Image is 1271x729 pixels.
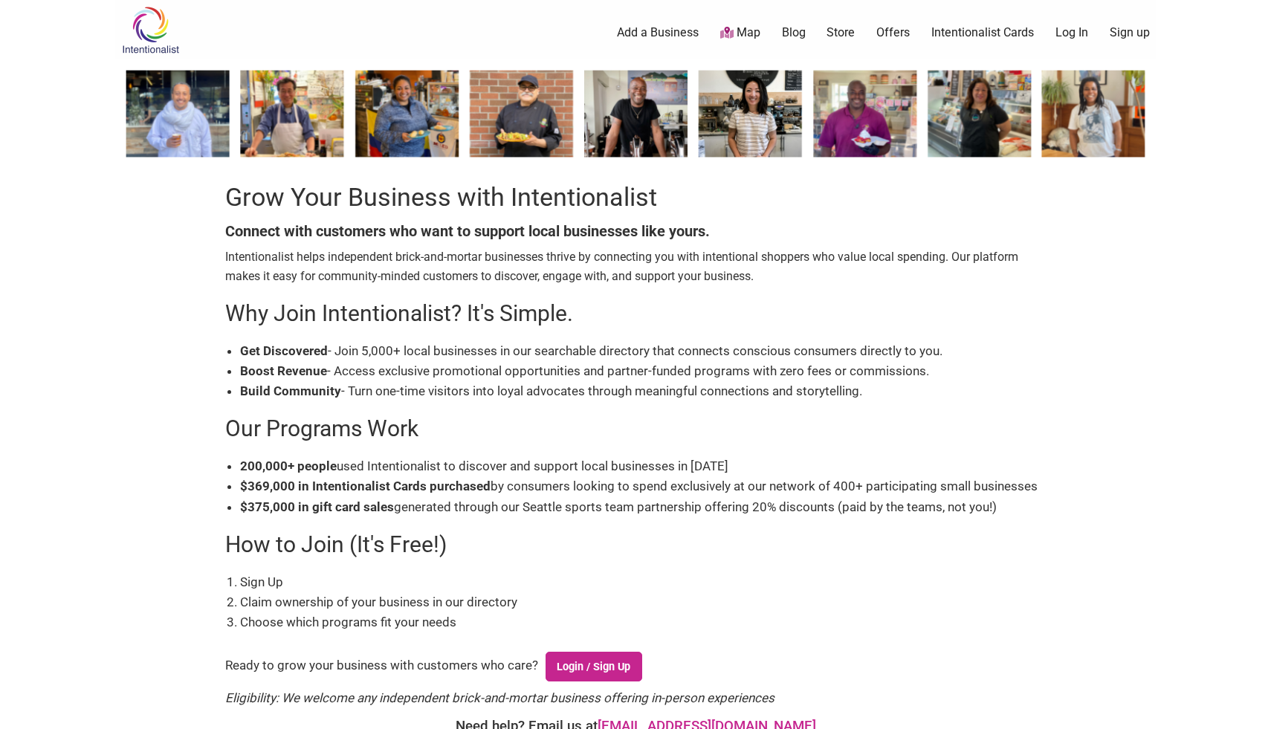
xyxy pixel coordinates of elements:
b: 200,000+ people [240,459,337,473]
b: Get Discovered [240,343,328,358]
b: $369,000 in Intentionalist Cards purchased [240,479,491,493]
div: Ready to grow your business with customers who care? [225,644,1046,689]
li: - Join 5,000+ local businesses in our searchable directory that connects conscious consumers dire... [240,341,1046,361]
li: Claim ownership of your business in our directory [240,592,1046,612]
li: Choose which programs fit your needs [240,612,1046,632]
h2: How to Join (It's Free!) [225,529,1046,560]
h2: Our Programs Work [225,413,1046,444]
li: - Access exclusive promotional opportunities and partner-funded programs with zero fees or commis... [240,361,1046,381]
li: by consumers looking to spend exclusively at our network of 400+ participating small businesses [240,476,1046,496]
a: Sign up [1110,25,1150,41]
li: generated through our Seattle sports team partnership offering 20% discounts (paid by the teams, ... [240,497,1046,517]
a: Map [720,25,760,42]
img: Intentionalist [115,6,186,54]
b: Connect with customers who want to support local businesses like yours. [225,222,710,240]
li: used Intentionalist to discover and support local businesses in [DATE] [240,456,1046,476]
b: Boost Revenue [240,363,327,378]
b: $375,000 in gift card sales [240,499,394,514]
a: Login / Sign Up [546,652,642,681]
a: Blog [782,25,806,41]
a: Offers [876,25,910,41]
h1: Grow Your Business with Intentionalist [225,180,1046,216]
b: Build Community [240,383,341,398]
a: Add a Business [617,25,699,41]
li: Sign Up [240,572,1046,592]
a: Log In [1055,25,1088,41]
p: Intentionalist helps independent brick-and-mortar businesses thrive by connecting you with intent... [225,247,1046,285]
a: Store [827,25,855,41]
h2: Why Join Intentionalist? It's Simple. [225,298,1046,329]
li: - Turn one-time visitors into loyal advocates through meaningful connections and storytelling. [240,381,1046,401]
em: Eligibility: We welcome any independent brick-and-mortar business offering in-person experiences [225,690,774,705]
img: Welcome Banner [115,59,1156,168]
a: Intentionalist Cards [931,25,1034,41]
